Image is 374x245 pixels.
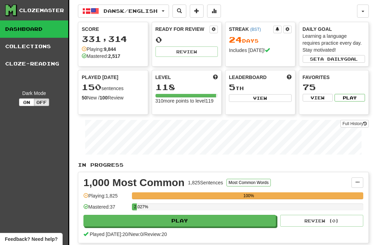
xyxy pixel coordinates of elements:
span: Score more points to level up [213,74,218,81]
div: Mastered: [82,53,120,60]
span: This week in points, UTC [287,74,292,81]
button: View [229,94,292,102]
div: Daily Goal [303,26,365,33]
div: Score [82,26,144,33]
button: Dansk/English [78,5,169,18]
div: Includes [DATE]! [229,47,292,54]
div: sentences [82,83,144,92]
span: 24 [229,35,242,44]
button: On [19,98,34,106]
a: (BST) [250,27,261,32]
span: Leaderboard [229,74,267,81]
strong: 9,844 [104,46,116,52]
button: View [303,94,333,102]
div: Ready for Review [155,26,210,33]
button: Review [155,46,218,57]
div: New / Review [82,94,144,101]
a: Full History [340,120,369,128]
span: Open feedback widget [5,236,57,243]
div: 0 [155,35,218,44]
div: 118 [155,83,218,91]
div: th [229,83,292,92]
span: 150 [82,82,101,92]
div: Favorites [303,74,365,81]
div: Dark Mode [5,90,63,97]
div: Day s [229,35,292,44]
button: Off [34,98,49,106]
button: Review (0) [280,215,363,227]
div: Streak [229,26,273,33]
div: 75 [303,83,365,91]
button: Add sentence to collection [190,5,204,18]
div: 2.027% [134,203,136,210]
div: 1,000 Most Common [83,177,185,188]
p: In Progress [78,161,369,168]
div: Playing: 1,825 [83,192,128,204]
div: Clozemaster [19,7,64,14]
span: a daily [320,56,344,61]
div: 100% [134,192,363,199]
span: / [128,231,129,237]
div: Mastered: 37 [83,203,128,215]
span: / [143,231,144,237]
div: 1,825 Sentences [188,179,223,186]
button: More stats [207,5,221,18]
div: Learning a language requires practice every day. Stay motivated! [303,33,365,53]
button: Search sentences [172,5,186,18]
span: New: 0 [129,231,143,237]
span: Dansk / English [104,8,158,14]
span: Review: 20 [144,231,167,237]
button: Play [83,215,276,227]
button: Play [335,94,365,102]
strong: 50 [82,95,87,100]
div: 310 more points to level 119 [155,97,218,104]
strong: 2,517 [108,53,120,59]
span: 5 [229,82,235,92]
span: Played [DATE] [82,74,118,81]
div: Playing: [82,46,116,53]
span: Level [155,74,171,81]
button: Most Common Words [226,179,271,186]
div: 331,314 [82,35,144,43]
span: Played [DATE]: 20 [90,231,128,237]
strong: 100 [99,95,107,100]
button: Seta dailygoal [303,55,365,63]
